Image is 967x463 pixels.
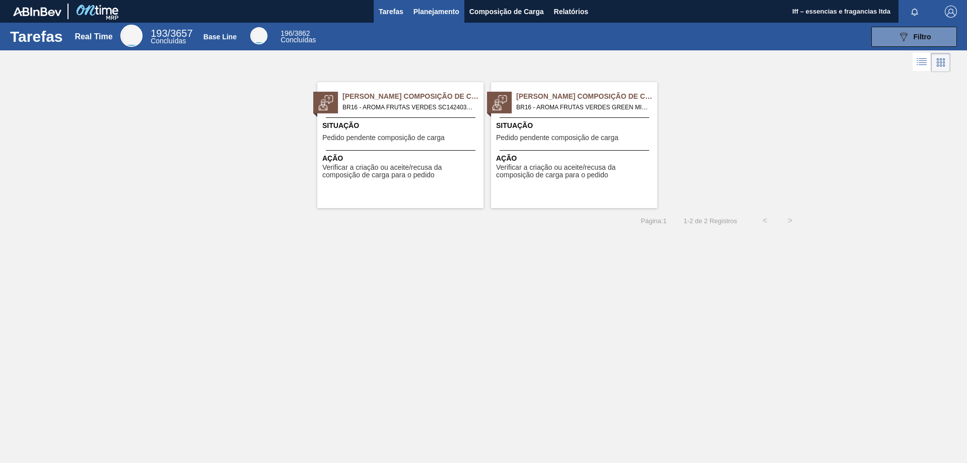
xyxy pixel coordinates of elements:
[752,208,778,233] button: <
[322,120,481,131] span: Situação
[914,33,931,41] span: Filtro
[913,53,931,72] div: Visão em Lista
[379,6,403,18] span: Tarefas
[13,7,61,16] img: TNhmsLtSVTkK8tSr43FrP2fwEKptu5GPRR3wAAAABJRU5ErkJggg==
[516,102,649,113] span: BR16 - AROMA FRUTAS VERDES GREEN MIX SC1424032 25KG Pedido - 2023537
[151,29,192,44] div: Real Time
[496,164,655,179] span: Verificar a criação ou aceite/recusa da composição de carga para o pedido
[342,102,475,113] span: BR16 - AROMA FRUTAS VERDES SC1424031 25KG Pedido - 2023534
[322,164,481,179] span: Verificar a criação ou aceite/recusa da composição de carga para o pedido
[492,95,507,110] img: status
[151,37,186,45] span: Concluídas
[281,30,316,43] div: Base Line
[281,36,316,44] span: Concluídas
[945,6,957,18] img: Logout
[322,153,481,164] span: Ação
[342,91,483,102] span: Pedido Aguardando Composição de Carga
[413,6,459,18] span: Planejamento
[931,53,950,72] div: Visão em Cards
[281,29,292,37] span: 196
[496,153,655,164] span: Ação
[496,134,618,142] span: Pedido pendente composição de carga
[10,31,63,42] h1: Tarefas
[641,217,666,225] span: Página : 1
[496,120,655,131] span: Situação
[250,27,267,44] div: Base Line
[554,6,588,18] span: Relatórios
[899,5,931,19] button: Notificações
[75,32,112,41] div: Real Time
[469,6,544,18] span: Composição de Carga
[151,28,167,39] span: 193
[151,28,192,39] span: / 3657
[318,95,333,110] img: status
[120,25,143,47] div: Real Time
[682,217,737,225] span: 1 - 2 de 2 Registros
[516,91,657,102] span: Pedido Aguardando Composição de Carga
[778,208,803,233] button: >
[281,29,310,37] span: / 3862
[322,134,445,142] span: Pedido pendente composição de carga
[871,27,957,47] button: Filtro
[203,33,237,41] div: Base Line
